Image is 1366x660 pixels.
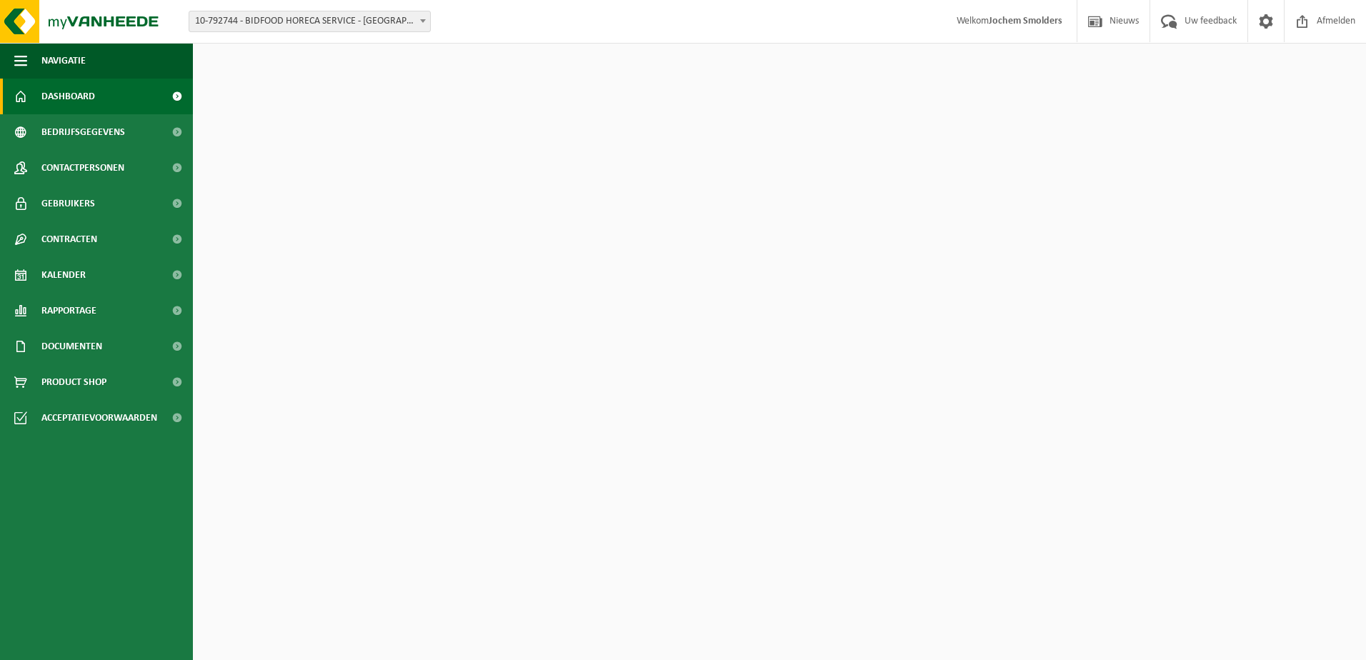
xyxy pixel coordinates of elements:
span: Navigatie [41,43,86,79]
span: Gebruikers [41,186,95,221]
span: Contactpersonen [41,150,124,186]
span: Kalender [41,257,86,293]
span: 10-792744 - BIDFOOD HORECA SERVICE - BERINGEN [189,11,430,31]
span: Acceptatievoorwaarden [41,400,157,436]
strong: Jochem Smolders [989,16,1062,26]
span: Dashboard [41,79,95,114]
span: 10-792744 - BIDFOOD HORECA SERVICE - BERINGEN [189,11,431,32]
span: Documenten [41,329,102,364]
span: Product Shop [41,364,106,400]
span: Contracten [41,221,97,257]
span: Bedrijfsgegevens [41,114,125,150]
span: Rapportage [41,293,96,329]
